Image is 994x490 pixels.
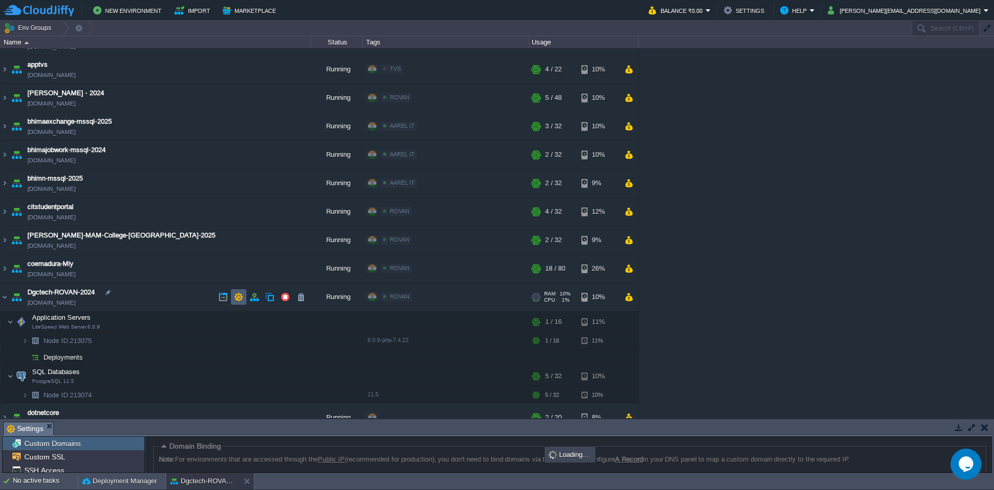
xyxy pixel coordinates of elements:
span: LiteSpeed Web Server 6.0.9 [32,324,100,330]
a: [DOMAIN_NAME] [27,298,76,308]
div: Running [311,198,363,226]
a: [DOMAIN_NAME] [27,269,76,279]
span: 10% [560,291,571,297]
div: 2 / 32 [545,141,562,169]
div: No active tasks [13,473,78,489]
a: coemadura-Mly [27,259,74,269]
span: Application Servers [31,313,92,322]
div: 10% [581,366,615,387]
a: apptvs [27,60,48,70]
div: Status [312,36,362,48]
span: ROVAN [390,94,410,100]
button: Marketplace [223,4,279,17]
div: 5 / 48 [545,84,562,112]
button: Help [780,4,810,17]
img: AMDAwAAAACH5BAEAAAAALAAAAAABAAEAAAICRAEAOw== [22,349,28,365]
img: AMDAwAAAACH5BAEAAAAALAAAAAABAAEAAAICRAEAOw== [9,226,24,254]
a: [DOMAIN_NAME] [27,241,76,251]
span: AAREL IT [390,123,415,129]
span: Settings [7,422,43,435]
a: Custom Domains [22,439,82,448]
div: 10% [581,141,615,169]
div: 10% [581,283,615,311]
a: bhimajobwork-mssql-2024 [27,145,106,155]
div: Running [311,226,363,254]
div: Running [311,112,363,140]
a: [DOMAIN_NAME] [27,127,76,137]
div: Running [311,141,363,169]
button: Import [174,4,213,17]
a: Application ServersLiteSpeed Web Server 6.0.9 [31,314,92,321]
div: 1 / 16 [545,333,559,349]
div: 11% [581,333,615,349]
a: bhimaexchange-mssql-2025 [27,116,112,127]
div: 10% [581,387,615,403]
img: AMDAwAAAACH5BAEAAAAALAAAAAABAAEAAAICRAEAOw== [9,404,24,432]
div: Running [311,255,363,283]
img: AMDAwAAAACH5BAEAAAAALAAAAAABAAEAAAICRAEAOw== [28,349,42,365]
span: RAM [544,291,556,297]
button: New Environment [93,4,165,17]
img: AMDAwAAAACH5BAEAAAAALAAAAAABAAEAAAICRAEAOw== [1,283,9,311]
div: 2 / 32 [545,169,562,197]
img: AMDAwAAAACH5BAEAAAAALAAAAAABAAEAAAICRAEAOw== [22,387,28,403]
div: 18 / 80 [545,255,565,283]
img: AMDAwAAAACH5BAEAAAAALAAAAAABAAEAAAICRAEAOw== [14,366,28,387]
a: bhimn-mssql-2025 [27,173,83,184]
a: dotnetcore [27,408,59,418]
img: AMDAwAAAACH5BAEAAAAALAAAAAABAAEAAAICRAEAOw== [1,55,9,83]
div: Running [311,84,363,112]
img: AMDAwAAAACH5BAEAAAAALAAAAAABAAEAAAICRAEAOw== [1,112,9,140]
span: Node ID: [43,337,70,345]
span: ROVAN [390,265,410,271]
span: AAREL IT [390,151,415,157]
a: citstudentportal [27,202,74,212]
div: 3 / 32 [545,112,562,140]
a: Custom SSL [22,452,67,462]
span: Node ID: [43,391,70,399]
button: Balance ₹0.00 [649,4,706,17]
div: Running [311,169,363,197]
img: AMDAwAAAACH5BAEAAAAALAAAAAABAAEAAAICRAEAOw== [9,283,24,311]
div: Name [1,36,311,48]
a: Node ID:213074 [42,391,93,399]
a: [PERSON_NAME]-MAM-College-[GEOGRAPHIC_DATA]-2025 [27,230,215,241]
div: 10% [581,84,615,112]
a: Node ID:213075 [42,336,93,345]
a: [DOMAIN_NAME] [27,212,76,222]
a: [DOMAIN_NAME] [27,70,76,80]
div: 4 / 32 [545,198,562,226]
div: 11% [581,311,615,332]
span: 1% [559,297,569,303]
div: 8% [581,404,615,432]
div: Tags [363,36,528,48]
span: 6.0.9-php-7.4.22 [368,337,408,343]
a: [PERSON_NAME] - 2024 [27,88,104,98]
img: AMDAwAAAACH5BAEAAAAALAAAAAABAAEAAAICRAEAOw== [1,169,9,197]
a: [DOMAIN_NAME] [27,98,76,109]
div: 10% [581,55,615,83]
img: AMDAwAAAACH5BAEAAAAALAAAAAABAAEAAAICRAEAOw== [22,333,28,349]
img: AMDAwAAAACH5BAEAAAAALAAAAAABAAEAAAICRAEAOw== [1,226,9,254]
a: Deployments [42,353,84,362]
a: Dgctech-ROVAN-2024 [27,287,95,298]
span: 213074 [42,391,93,399]
div: 5 / 32 [545,366,562,387]
img: AMDAwAAAACH5BAEAAAAALAAAAAABAAEAAAICRAEAOw== [14,311,28,332]
img: AMDAwAAAACH5BAEAAAAALAAAAAABAAEAAAICRAEAOw== [28,333,42,349]
img: AMDAwAAAACH5BAEAAAAALAAAAAABAAEAAAICRAEAOw== [7,366,13,387]
span: AAREL IT [390,180,415,186]
button: Deployment Manager [82,476,157,486]
img: AMDAwAAAACH5BAEAAAAALAAAAAABAAEAAAICRAEAOw== [9,84,24,112]
button: Env Groups [4,21,55,35]
img: AMDAwAAAACH5BAEAAAAALAAAAAABAAEAAAICRAEAOw== [24,41,29,44]
div: Loading... [546,448,594,462]
a: SQL DatabasesPostgreSQL 11.5 [31,368,81,376]
img: AMDAwAAAACH5BAEAAAAALAAAAAABAAEAAAICRAEAOw== [9,255,24,283]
